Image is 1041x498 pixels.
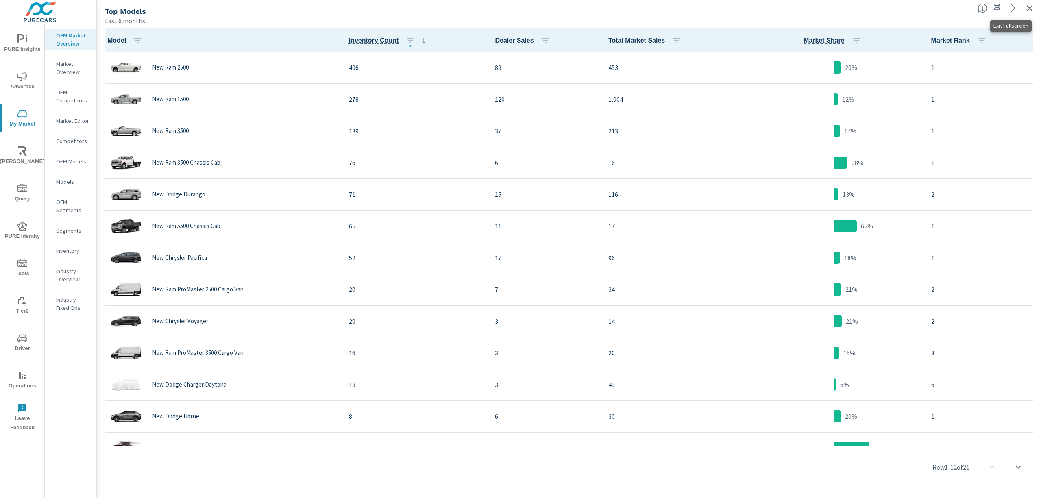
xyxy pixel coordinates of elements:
[45,155,96,167] div: OEM Models
[110,214,142,238] img: glamour
[349,126,482,136] p: 139
[45,245,96,257] div: Inventory
[931,316,1031,326] p: 2
[931,158,1031,167] p: 1
[152,413,202,420] p: New Dodge Hornet
[608,158,737,167] p: 16
[843,348,856,358] p: 15%
[349,221,482,231] p: 65
[110,55,142,80] img: glamour
[495,94,595,104] p: 120
[804,36,845,46] span: Model Sales / Total Market Sales. [Market = within dealer PMA (or 60 miles if no PMA is defined) ...
[3,34,42,54] span: PURE Insights
[842,94,854,104] p: 12%
[3,371,42,391] span: Operations
[349,285,482,294] p: 20
[56,88,90,104] p: OEM Competitors
[349,253,482,263] p: 52
[852,158,864,167] p: 38%
[608,221,737,231] p: 17
[3,184,42,204] span: Query
[978,3,987,13] span: Find the biggest opportunities within your model lineup nationwide. [Source: Market registration ...
[110,404,142,428] img: glamour
[608,253,737,263] p: 96
[845,411,857,421] p: 20%
[349,94,482,104] p: 278
[110,436,142,460] img: glamour
[495,221,595,231] p: 11
[45,86,96,107] div: OEM Competitors
[152,64,189,71] p: New Ram 2500
[843,189,855,199] p: 13%
[844,253,856,263] p: 18%
[495,63,595,72] p: 89
[931,253,1031,263] p: 1
[349,36,399,46] span: Inventory Count
[110,341,142,365] img: glamour
[349,316,482,326] p: 20
[56,296,90,312] p: Industry Fixed Ops
[152,127,189,135] p: New Ram 3500
[45,58,96,78] div: Market Overview
[495,411,595,421] p: 6
[56,226,90,235] p: Segments
[608,36,685,46] span: Total Market Sales
[840,380,849,389] p: 6%
[349,348,482,358] p: 16
[349,36,429,46] span: Inventory Count
[349,189,482,199] p: 71
[45,294,96,314] div: Industry Fixed Ops
[110,87,142,111] img: glamour
[608,126,737,136] p: 213
[152,159,220,166] p: New Ram 3500 Chassis Cab
[608,316,737,326] p: 14
[495,348,595,358] p: 3
[3,259,42,278] span: Tools
[152,381,226,388] p: New Dodge Charger Daytona
[45,196,96,216] div: OEM Segments
[152,191,205,198] p: New Dodge Durango
[1008,457,1028,477] button: scroll to bottom
[3,72,42,91] span: Advertise
[495,380,595,389] p: 3
[107,36,146,46] span: Model
[844,126,856,136] p: 17%
[608,411,737,421] p: 30
[45,115,96,127] div: Market Editor
[495,189,595,199] p: 15
[56,117,90,125] p: Market Editor
[608,348,737,358] p: 20
[608,63,737,72] p: 453
[861,221,873,231] p: 65%
[110,277,142,302] img: glamour
[931,126,1031,136] p: 1
[608,189,737,199] p: 116
[56,137,90,145] p: Competitors
[152,222,220,230] p: New Ram 5500 Chassis Cab
[845,63,857,72] p: 20%
[0,24,44,436] div: nav menu
[56,31,90,48] p: OEM Market Overview
[110,372,142,397] img: glamour
[495,316,595,326] p: 3
[105,7,146,15] h5: Top Models
[931,285,1031,294] p: 2
[152,96,189,103] p: New Ram 1500
[349,380,482,389] p: 13
[105,16,145,26] p: Last 6 months
[110,150,142,175] img: glamour
[45,135,96,147] div: Competitors
[152,286,244,293] p: New Ram ProMaster 2500 Cargo Van
[931,221,1031,231] p: 1
[931,36,990,46] span: Market Rank
[56,60,90,76] p: Market Overview
[110,309,142,333] img: glamour
[495,253,595,263] p: 17
[110,246,142,270] img: glamour
[3,146,42,166] span: [PERSON_NAME]
[45,29,96,50] div: OEM Market Overview
[931,94,1031,104] p: 1
[932,462,969,472] p: Row 1 - 12 of 21
[931,411,1031,421] p: 1
[56,267,90,283] p: Industry Overview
